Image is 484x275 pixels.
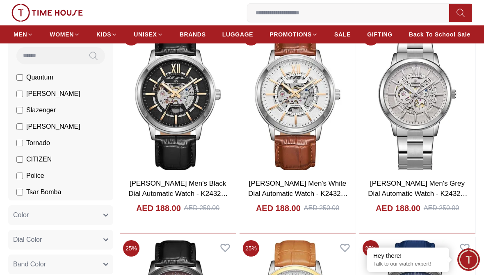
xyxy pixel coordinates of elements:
[13,235,42,245] span: Dial Color
[14,30,27,39] span: MEN
[136,202,181,214] h4: AED 188.00
[243,240,259,257] span: 25 %
[123,240,139,257] span: 25 %
[8,255,113,274] button: Band Color
[376,202,420,214] h4: AED 188.00
[184,203,219,213] div: AED 250.00
[363,240,379,257] span: 25 %
[120,26,236,173] img: Kenneth Scott Men's Black Dial Automatic Watch - K24323-SLBBK
[96,27,117,42] a: KIDS
[134,27,163,42] a: UNISEX
[409,30,470,39] span: Back To School Sale
[222,27,253,42] a: LUGGAGE
[16,173,23,179] input: Police
[373,261,443,268] p: Talk to our watch expert!
[26,171,44,181] span: Police
[26,138,50,148] span: Tornado
[334,30,351,39] span: SALE
[8,205,113,225] button: Color
[16,74,23,81] input: Quantum
[424,203,459,213] div: AED 250.00
[134,30,157,39] span: UNISEX
[50,27,80,42] a: WOMEN
[8,230,113,250] button: Dial Color
[26,89,80,99] span: [PERSON_NAME]
[334,27,351,42] a: SALE
[26,187,61,197] span: Tsar Bomba
[16,91,23,97] input: [PERSON_NAME]
[359,26,475,173] img: Kenneth Scott Men's Grey Dial Automatic Watch - K24324-SBSX
[373,252,443,260] div: Hey there!
[11,4,83,22] img: ...
[248,180,347,208] a: [PERSON_NAME] Men's White Dial Automatic Watch - K24323-SLDWK
[13,210,29,220] span: Color
[367,30,393,39] span: GIFTING
[26,155,52,164] span: CITIZEN
[26,122,80,132] span: [PERSON_NAME]
[367,27,393,42] a: GIFTING
[50,30,74,39] span: WOMEN
[304,203,339,213] div: AED 250.00
[409,27,470,42] a: Back To School Sale
[26,73,53,82] span: Quantum
[16,107,23,114] input: Slazenger
[240,26,356,173] img: Kenneth Scott Men's White Dial Automatic Watch - K24323-SLDWK
[14,27,33,42] a: MEN
[180,27,206,42] a: BRANDS
[16,156,23,163] input: CITIZEN
[128,180,228,208] a: [PERSON_NAME] Men's Black Dial Automatic Watch - K24323-SLBBK
[256,202,301,214] h4: AED 188.00
[16,140,23,146] input: Tornado
[457,248,480,271] div: Chat Widget
[222,30,253,39] span: LUGGAGE
[13,259,46,269] span: Band Color
[96,30,111,39] span: KIDS
[16,123,23,130] input: [PERSON_NAME]
[269,30,312,39] span: PROMOTIONS
[368,180,467,208] a: [PERSON_NAME] Men's Grey Dial Automatic Watch - K24324-SBSX
[180,30,206,39] span: BRANDS
[16,189,23,195] input: Tsar Bomba
[269,27,318,42] a: PROMOTIONS
[26,105,56,115] span: Slazenger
